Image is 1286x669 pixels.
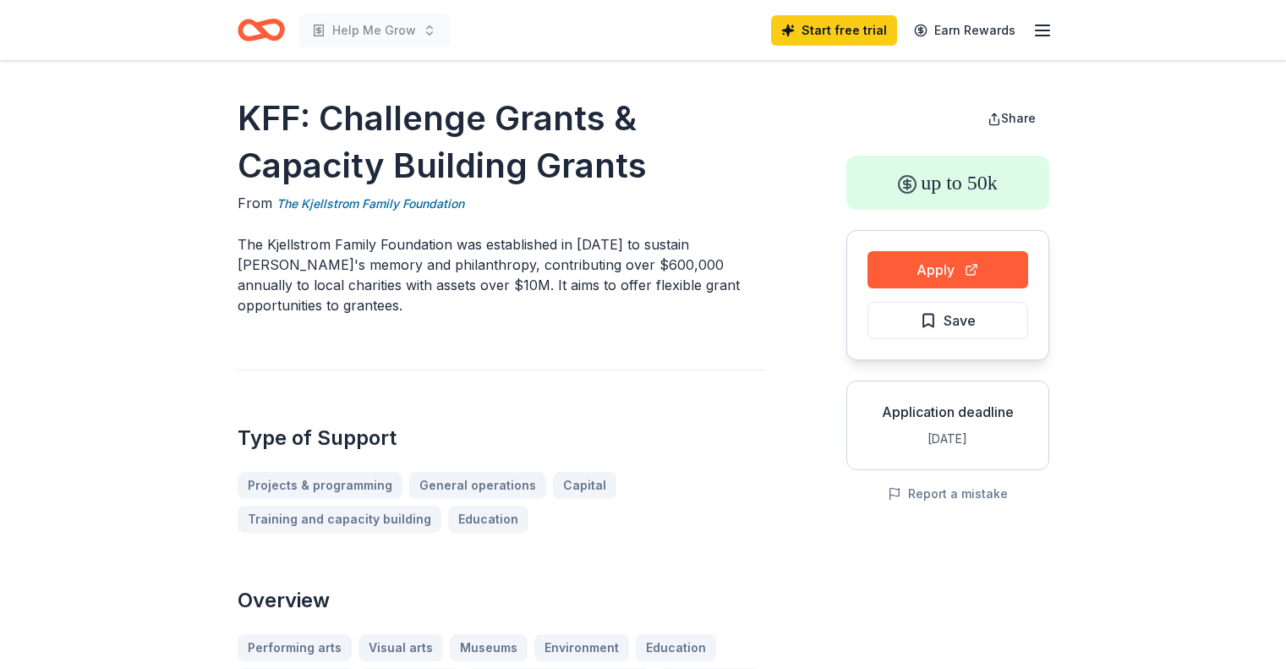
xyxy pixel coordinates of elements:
[846,156,1049,210] div: up to 50k
[276,194,464,214] a: The Kjellstrom Family Foundation
[553,472,616,499] a: Capital
[332,20,416,41] span: Help Me Grow
[238,95,765,189] h1: KFF: Challenge Grants & Capacity Building Grants
[888,484,1008,504] button: Report a mistake
[867,302,1028,339] button: Save
[238,587,765,614] h2: Overview
[238,425,765,452] h2: Type of Support
[904,15,1026,46] a: Earn Rewards
[409,472,546,499] a: General operations
[974,101,1049,135] button: Share
[298,14,450,47] button: Help Me Grow
[944,310,976,332] span: Save
[238,10,285,50] a: Home
[861,402,1035,422] div: Application deadline
[448,506,528,533] a: Education
[238,234,765,315] p: The Kjellstrom Family Foundation was established in [DATE] to sustain [PERSON_NAME]'s memory and ...
[238,193,765,214] div: From
[867,251,1028,288] button: Apply
[1001,111,1036,125] span: Share
[238,506,441,533] a: Training and capacity building
[238,472,402,499] a: Projects & programming
[861,429,1035,449] div: [DATE]
[771,15,897,46] a: Start free trial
